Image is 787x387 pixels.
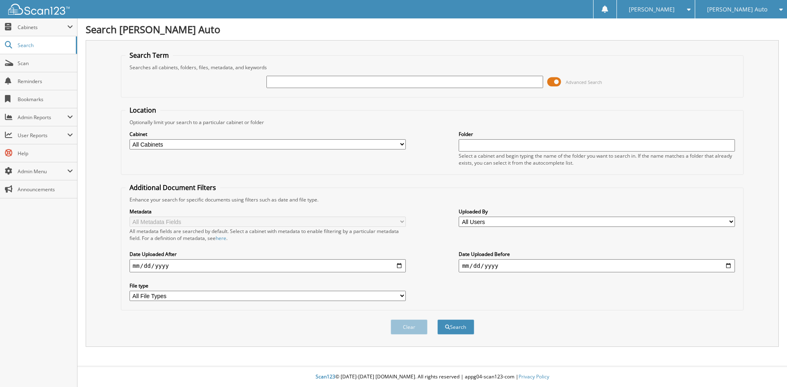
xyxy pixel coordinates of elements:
[18,78,73,85] span: Reminders
[77,367,787,387] div: © [DATE]-[DATE] [DOMAIN_NAME]. All rights reserved | appg04-scan123-com |
[316,373,335,380] span: Scan123
[216,235,226,242] a: here
[125,106,160,115] legend: Location
[130,208,406,215] label: Metadata
[707,7,767,12] span: [PERSON_NAME] Auto
[130,251,406,258] label: Date Uploaded After
[130,282,406,289] label: File type
[18,114,67,121] span: Admin Reports
[629,7,675,12] span: [PERSON_NAME]
[459,251,735,258] label: Date Uploaded Before
[18,150,73,157] span: Help
[125,183,220,192] legend: Additional Document Filters
[18,96,73,103] span: Bookmarks
[391,319,428,335] button: Clear
[18,132,67,139] span: User Reports
[459,131,735,138] label: Folder
[130,131,406,138] label: Cabinet
[125,64,739,71] div: Searches all cabinets, folders, files, metadata, and keywords
[566,79,602,85] span: Advanced Search
[18,168,67,175] span: Admin Menu
[125,119,739,126] div: Optionally limit your search to a particular cabinet or folder
[459,259,735,272] input: end
[125,196,739,203] div: Enhance your search for specific documents using filters such as date and file type.
[519,373,549,380] a: Privacy Policy
[8,4,70,15] img: scan123-logo-white.svg
[18,24,67,31] span: Cabinets
[18,186,73,193] span: Announcements
[86,23,779,36] h1: Search [PERSON_NAME] Auto
[459,152,735,166] div: Select a cabinet and begin typing the name of the folder you want to search in. If the name match...
[459,208,735,215] label: Uploaded By
[18,60,73,67] span: Scan
[18,42,72,49] span: Search
[125,51,173,60] legend: Search Term
[437,319,474,335] button: Search
[130,228,406,242] div: All metadata fields are searched by default. Select a cabinet with metadata to enable filtering b...
[130,259,406,272] input: start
